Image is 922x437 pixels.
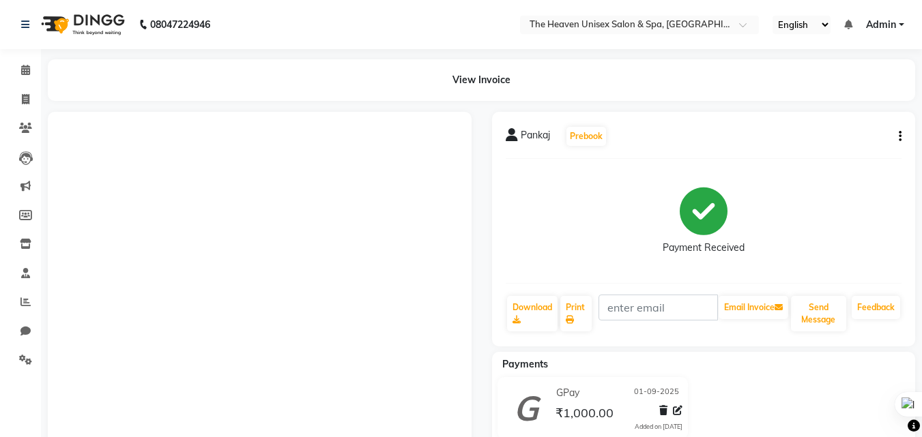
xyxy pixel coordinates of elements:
a: Download [507,296,558,331]
div: Payment Received [663,241,745,255]
b: 08047224946 [150,5,210,44]
img: logo [35,5,128,44]
button: Email Invoice [719,296,788,319]
div: View Invoice [48,59,915,101]
input: enter email [599,295,718,320]
span: Pankaj [521,128,550,147]
span: Admin [866,18,896,32]
a: Print [560,296,592,331]
span: Payments [502,358,548,370]
a: Feedback [852,296,900,319]
span: 01-09-2025 [634,386,679,400]
div: Added on [DATE] [635,422,682,432]
button: Prebook [566,127,606,146]
span: ₹1,000.00 [556,405,614,424]
button: Send Message [791,296,846,331]
span: GPay [556,386,579,400]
